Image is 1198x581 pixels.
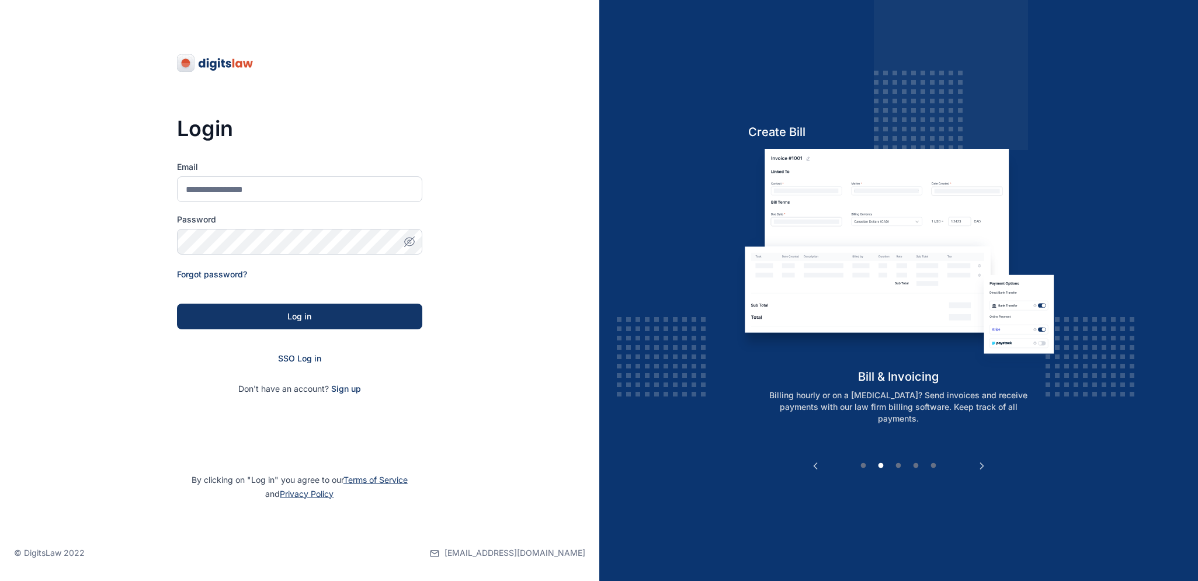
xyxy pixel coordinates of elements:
button: Previous [810,460,821,472]
span: [EMAIL_ADDRESS][DOMAIN_NAME] [445,547,585,559]
button: 2 [875,460,887,472]
h5: bill & invoicing [737,368,1061,385]
p: Billing hourly or on a [MEDICAL_DATA]? Send invoices and receive payments with our law firm billi... [749,389,1048,425]
label: Password [177,214,422,225]
p: Don't have an account? [177,383,422,395]
h3: Login [177,117,422,140]
p: By clicking on "Log in" you agree to our [14,473,585,501]
a: SSO Log in [278,353,321,363]
span: Sign up [331,383,361,395]
h5: Create Bill [737,124,1061,140]
a: Forgot password? [177,269,247,279]
a: Sign up [331,384,361,394]
a: [EMAIL_ADDRESS][DOMAIN_NAME] [430,525,585,581]
button: Next [976,460,988,472]
span: and [265,489,334,499]
img: bill-and-invoicin [737,149,1061,368]
button: 5 [928,460,939,472]
button: 4 [910,460,922,472]
img: digitslaw-logo [177,54,254,72]
p: © DigitsLaw 2022 [14,547,85,559]
button: 1 [857,460,869,472]
div: Log in [196,311,404,322]
button: 3 [893,460,904,472]
label: Email [177,161,422,173]
a: Privacy Policy [280,489,334,499]
button: Log in [177,304,422,329]
a: Terms of Service [343,475,408,485]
